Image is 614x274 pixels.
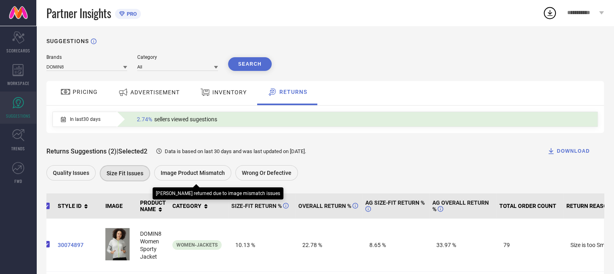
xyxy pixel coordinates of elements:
span: Size fit issues [107,170,143,176]
th: PRODUCT NAME [137,193,169,219]
span: 79 [499,238,560,252]
span: Image product mismatch [161,170,225,176]
span: Returns Suggestions (2) [46,147,117,155]
a: 30074897 [58,242,99,248]
span: SCORECARDS [6,48,30,54]
span: | [117,147,118,155]
span: Quality issues [53,170,89,176]
span: WORKSPACE [7,80,29,86]
div: [PERSON_NAME] returned due to image mismatch issues [156,191,280,196]
span: Wrong or Defective [242,170,291,176]
span: sellers viewed sugestions [154,116,217,122]
span: Women-Jackets [176,242,218,248]
span: In last 30 days [70,116,101,122]
div: Open download list [543,6,557,20]
button: Search [228,57,272,71]
span: ADVERTISEMENT [130,89,180,95]
div: Brands [46,54,127,60]
th: CATEGORY [169,193,228,219]
span: RETURNS [279,89,307,95]
button: DOWNLOAD [537,143,600,159]
div: DOWNLOAD [547,147,590,155]
span: SUGGESTIONS [6,113,31,119]
span: FWD [15,178,22,184]
th: STYLE ID [54,193,102,219]
span: TRENDS [11,145,25,152]
h1: SUGGESTIONS [46,38,89,44]
th: TOTAL ORDER COUNT [496,193,563,219]
span: 10.13 % [231,238,292,252]
span: 33.97 % [432,238,493,252]
div: Percentage of sellers who have viewed suggestions for the current Insight Type [133,114,221,125]
span: PRICING [73,89,98,95]
span: INVENTORY [212,89,247,95]
span: 8.65 % [365,238,426,252]
span: Selected 2 [118,147,147,155]
span: 2.74% [137,116,152,122]
div: Category [137,54,218,60]
span: Data is based on last 30 days and was last updated on [DATE] . [165,148,306,154]
span: OVERALL RETURN % [298,203,358,209]
span: PRO [125,11,137,17]
span: Partner Insights [46,5,111,21]
span: 22.78 % [298,238,359,252]
img: 1fb7ce4a-78aa-4dd8-aede-bacf4ccdef851719647619216DOMIN8WomenSportyJacket1.jpg [105,228,130,260]
span: AG OVERALL RETURN % [432,199,493,212]
span: DOMIN8 Women Sporty Jacket [140,230,161,260]
span: AG SIZE-FIT RETURN % [365,199,426,212]
span: SIZE-FIT RETURN % [231,203,289,209]
th: IMAGE [102,193,137,219]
